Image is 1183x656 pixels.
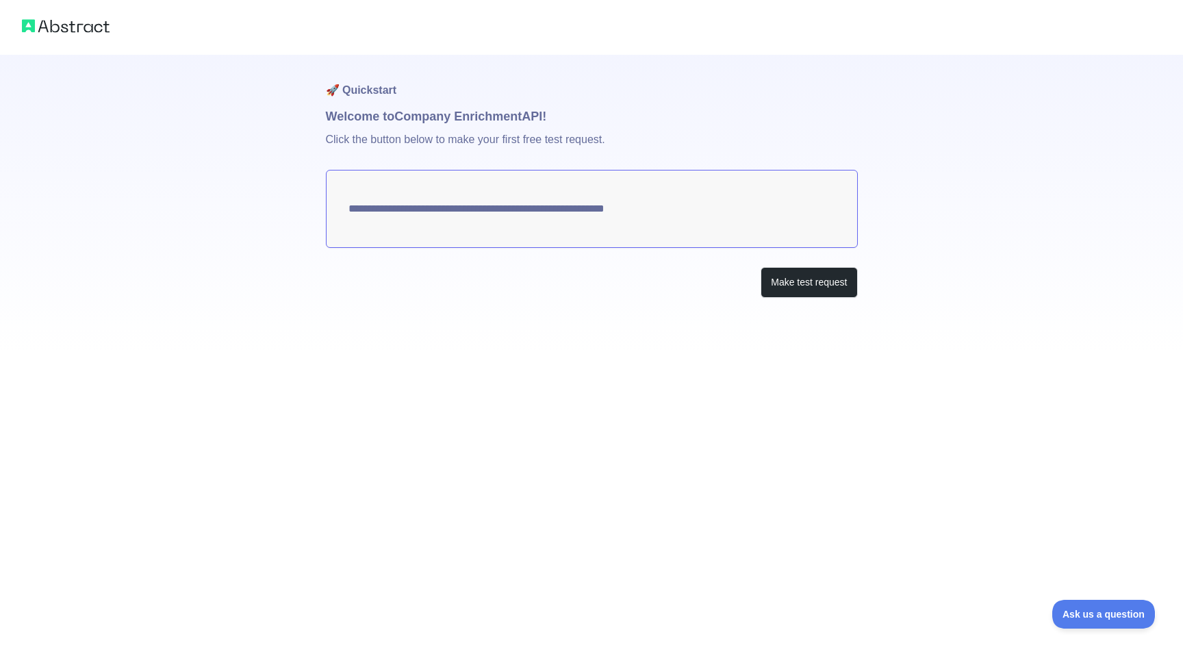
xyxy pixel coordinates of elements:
button: Make test request [761,267,857,298]
p: Click the button below to make your first free test request. [326,126,858,170]
iframe: Toggle Customer Support [1052,600,1156,629]
img: Abstract logo [22,16,110,36]
h1: 🚀 Quickstart [326,55,858,107]
h1: Welcome to Company Enrichment API! [326,107,858,126]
